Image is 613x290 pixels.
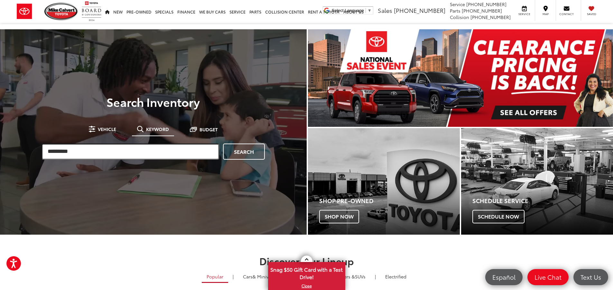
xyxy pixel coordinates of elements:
a: Electrified [380,271,411,282]
span: [PHONE_NUMBER] [394,6,445,14]
span: Español [489,273,519,281]
li: | [231,273,235,280]
a: Popular [202,271,228,283]
span: Parts [450,7,460,14]
span: Map [538,12,553,16]
span: Vehicle [98,127,116,131]
h3: Search Inventory [27,95,280,108]
li: | [373,273,377,280]
a: Español [485,269,523,285]
span: ▼ [367,8,372,13]
div: Toyota [461,128,613,235]
img: Mike Calvert Toyota [44,3,79,20]
a: Text Us [573,269,608,285]
span: Contact [559,12,574,16]
span: Snag $50 Gift Card with a Test Drive! [269,263,345,282]
a: Live Chat [527,269,569,285]
span: Sales [378,6,392,14]
span: Text Us [577,273,604,281]
div: Toyota [308,128,460,235]
span: Live Chat [531,273,565,281]
a: Schedule Service Schedule Now [461,128,613,235]
h2: Discover Our Lineup [80,256,534,266]
span: & Minivan [253,273,274,280]
h4: Schedule Service [472,198,613,204]
a: Shop Pre-Owned Shop Now [308,128,460,235]
span: Saved [584,12,599,16]
span: [PHONE_NUMBER] [462,7,502,14]
span: Shop Now [319,210,359,223]
h4: Shop Pre-Owned [319,198,460,204]
span: [PHONE_NUMBER] [466,1,506,7]
span: Service [517,12,532,16]
span: Budget [200,127,218,132]
a: SUVs [322,271,370,282]
span: [PHONE_NUMBER] [470,14,511,20]
span: Service [450,1,465,7]
span: Schedule Now [472,210,525,223]
a: Search [223,144,265,160]
span: Keyword [146,127,169,131]
a: Cars [238,271,279,282]
span: Collision [450,14,469,20]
